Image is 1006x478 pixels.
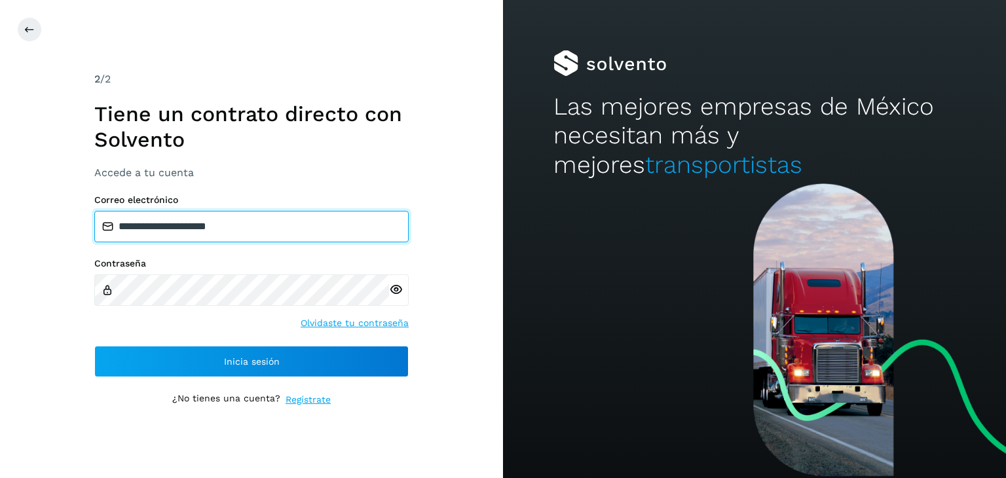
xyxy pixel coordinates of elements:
span: 2 [94,73,100,85]
h1: Tiene un contrato directo con Solvento [94,101,409,152]
div: /2 [94,71,409,87]
label: Contraseña [94,258,409,269]
h3: Accede a tu cuenta [94,166,409,179]
button: Inicia sesión [94,346,409,377]
p: ¿No tienes una cuenta? [172,393,280,407]
h2: Las mejores empresas de México necesitan más y mejores [553,92,956,179]
a: Regístrate [286,393,331,407]
a: Olvidaste tu contraseña [301,316,409,330]
span: transportistas [645,151,802,179]
label: Correo electrónico [94,194,409,206]
span: Inicia sesión [224,357,280,366]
